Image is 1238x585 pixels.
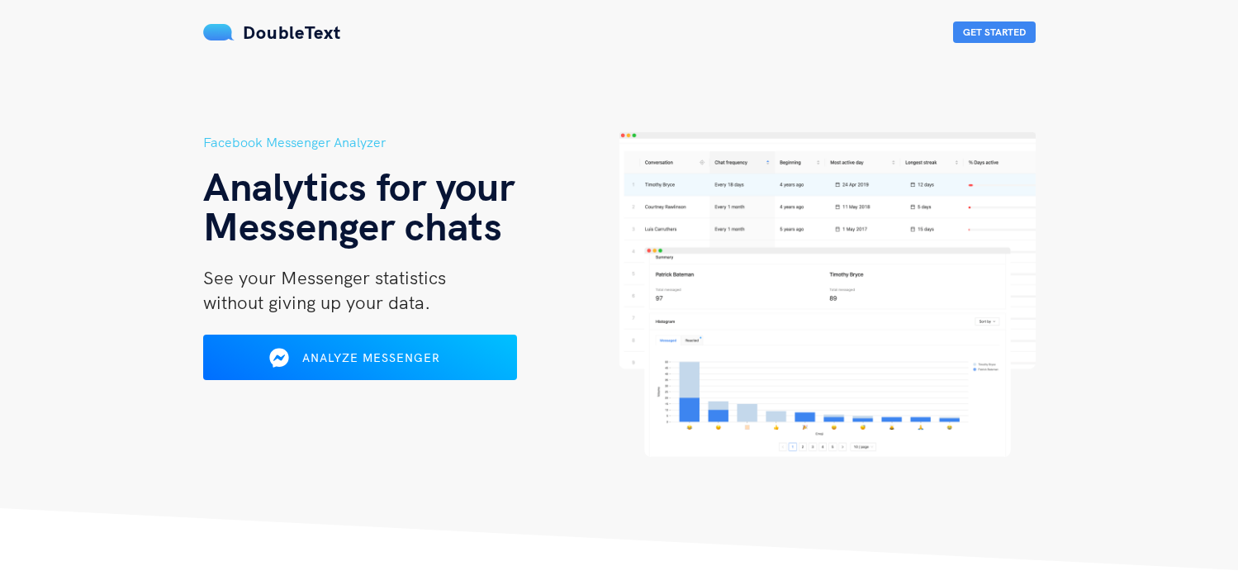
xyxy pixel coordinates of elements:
button: Get Started [953,21,1036,43]
a: DoubleText [203,21,341,44]
span: without giving up your data. [203,291,430,314]
span: Messenger chats [203,201,502,250]
span: See your Messenger statistics [203,266,446,289]
span: Analytics for your [203,161,515,211]
span: Analyze Messenger [302,350,440,365]
img: hero [619,132,1036,457]
span: DoubleText [243,21,341,44]
img: mS3x8y1f88AAAAABJRU5ErkJggg== [203,24,235,40]
a: Analyze Messenger [203,356,517,371]
button: Analyze Messenger [203,335,517,380]
h5: Facebook Messenger Analyzer [203,132,619,153]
